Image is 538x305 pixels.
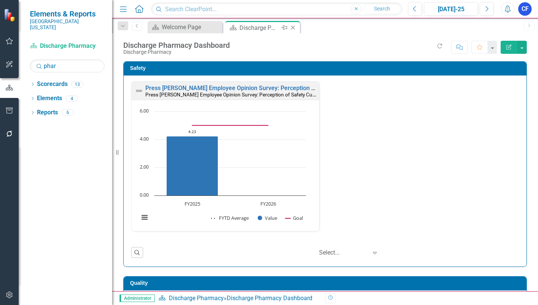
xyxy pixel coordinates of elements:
input: Search Below... [30,59,105,73]
button: Show FYTD Average [211,215,250,221]
span: Elements & Reports [30,9,105,18]
svg: Interactive chart [135,108,310,229]
text: 0.00 [140,191,149,198]
button: Show Value [258,215,277,221]
text: 2.00 [140,163,149,170]
div: » [158,294,319,303]
div: Chart. Highcharts interactive chart. [135,108,315,229]
div: [DATE]-25 [427,5,475,14]
button: View chart menu, Chart [139,212,150,223]
text: FY2026 [260,200,276,207]
g: Goal, series 3 of 3. Line with 2 data points. [191,124,270,127]
a: Welcome Page [149,22,220,32]
text: FY2025 [185,200,200,207]
div: Welcome Page [162,22,220,32]
div: Discharge Pharmacy Dashboard [123,41,230,49]
div: 4 [66,95,78,102]
img: ClearPoint Strategy [4,8,17,21]
a: Elements [37,94,62,103]
text: 4.00 [140,135,149,142]
h3: Quality [130,280,523,286]
img: Not Defined [134,86,143,95]
small: [GEOGRAPHIC_DATA][US_STATE] [30,18,105,31]
text: 4.23 [188,129,196,134]
h3: Safety [130,65,523,71]
button: [DATE]-25 [424,2,478,16]
g: Value, series 2 of 3. Bar series with 2 bars. [167,111,269,196]
path: FY2025, 4.23. Value. [167,136,218,195]
div: 13 [71,81,83,87]
button: Search [363,4,401,14]
a: Press [PERSON_NAME] Employee Opinion Survey: Perception of Safety Culture [145,84,357,92]
div: Discharge Pharmacy Dashboard [239,23,279,33]
text: 6.00 [140,107,149,114]
div: Double-Click to Edit [131,81,319,231]
g: FYTD Average, series 1 of 3. Line with 2 data points. [191,135,194,138]
a: Reports [37,108,58,117]
span: Search [374,6,390,12]
input: Search ClearPoint... [151,3,402,16]
span: Administrator [120,295,155,302]
a: Scorecards [37,80,68,89]
div: 6 [62,110,74,116]
button: Show Goal [285,215,303,221]
a: Discharge Pharmacy [30,42,105,50]
div: Discharge Pharmacy [123,49,230,55]
button: CF [518,2,532,16]
small: Press [PERSON_NAME] Employee Opinion Survey: Perception of Safety Culture [145,91,322,98]
a: Discharge Pharmacy [169,295,224,302]
div: Discharge Pharmacy Dashboard [227,295,312,302]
